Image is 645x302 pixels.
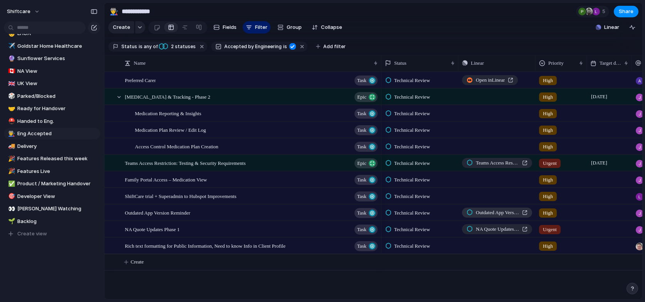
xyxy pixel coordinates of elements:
[357,241,366,252] span: Task
[619,8,633,15] span: Share
[7,80,15,87] button: 🇬🇧
[108,21,134,34] button: Create
[8,79,13,88] div: 🇬🇧
[354,241,378,251] button: Task
[323,43,346,50] span: Add filter
[8,54,13,63] div: 🔮
[357,208,366,218] span: Task
[7,193,15,200] button: 🎯
[17,42,97,50] span: Goldstar Home Healthcare
[354,191,378,201] button: Task
[8,67,13,75] div: 🇨🇦
[543,242,553,250] span: High
[4,128,100,139] a: 👨‍🏭Eng Accepted
[17,205,97,213] span: [PERSON_NAME] Watching
[476,225,519,233] span: NA Quote Updates Phase 1
[7,155,15,163] button: 🎉
[255,23,267,31] span: Filter
[4,53,100,64] a: 🔮Sunflower Services
[17,218,97,225] span: Backlog
[357,141,366,152] span: Task
[125,241,286,250] span: Rich text formatting for Public Information, Need to know Info in Client Profile
[7,168,15,175] button: 🎉
[125,191,237,200] span: ShiftCare trial + Superadmin to Hubspot Improvements
[8,104,13,113] div: 🤝
[357,108,366,119] span: Task
[357,158,366,169] span: Epic
[125,208,190,217] span: Outdated App Version Reminder
[543,193,553,200] span: High
[602,8,608,15] span: 5
[543,226,557,233] span: Urgent
[4,78,100,89] div: 🇬🇧UK View
[8,192,13,201] div: 🎯
[4,203,100,215] a: 👀[PERSON_NAME] Watching
[4,216,100,227] div: 🌱Backlog
[476,209,519,216] span: Outdated App Version Reminder
[110,6,118,17] div: 👨‍🏭
[4,228,100,240] button: Create view
[17,55,97,62] span: Sunflower Services
[17,155,97,163] span: Features Released this week
[243,21,270,34] button: Filter
[8,167,13,176] div: 🎉
[462,75,518,85] a: Open inLinear
[7,218,15,225] button: 🌱
[357,224,366,235] span: Task
[108,5,120,18] button: 👨‍🏭
[462,158,532,168] a: Teams Access Restriction: Testing & Security Requirements
[158,42,197,51] button: 2 statuses
[8,142,13,151] div: 🚚
[357,75,366,86] span: Task
[4,116,100,127] a: ⛑️Handed to Eng.
[135,109,201,117] span: Medication Reporting & Insights
[7,67,15,75] button: 🇨🇦
[4,103,100,114] a: 🤝Ready for Handover
[354,175,378,185] button: Task
[4,141,100,152] a: 🚚Delivery
[125,225,180,233] span: NA Quote Updates Phase 1
[283,43,287,50] span: is
[394,209,430,217] span: Technical Review
[7,205,15,213] button: 👀
[4,166,100,177] div: 🎉Features Live
[8,180,13,188] div: ✅
[476,159,519,167] span: Teams Access Restriction: Testing & Security Requirements
[394,143,430,151] span: Technical Review
[8,129,13,138] div: 👨‍🏭
[543,209,553,217] span: High
[357,174,366,185] span: Task
[4,191,100,202] a: 🎯Developer View
[614,6,638,17] button: Share
[7,8,30,15] span: shiftcare
[17,105,97,112] span: Ready for Handover
[8,92,13,101] div: 🎲
[287,23,302,31] span: Group
[17,143,97,150] span: Delivery
[8,117,13,126] div: ⛑️
[357,92,366,102] span: Epic
[17,230,47,238] span: Create view
[354,158,378,168] button: Epic
[394,59,406,67] span: Status
[169,44,175,49] span: 2
[135,125,206,134] span: Medication Plan Review / Edit Log
[394,77,430,84] span: Technical Review
[7,42,15,50] button: ✈️
[548,59,564,67] span: Priority
[4,153,100,164] div: 🎉Features Released this week
[543,143,553,151] span: High
[604,23,619,31] span: Linear
[593,22,622,33] button: Linear
[394,193,430,200] span: Technical Review
[476,76,505,84] span: Open in Linear
[135,142,218,151] span: Access Control Medication Plan Creation
[113,23,130,31] span: Create
[17,117,97,125] span: Handed to Eng.
[589,158,609,168] span: [DATE]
